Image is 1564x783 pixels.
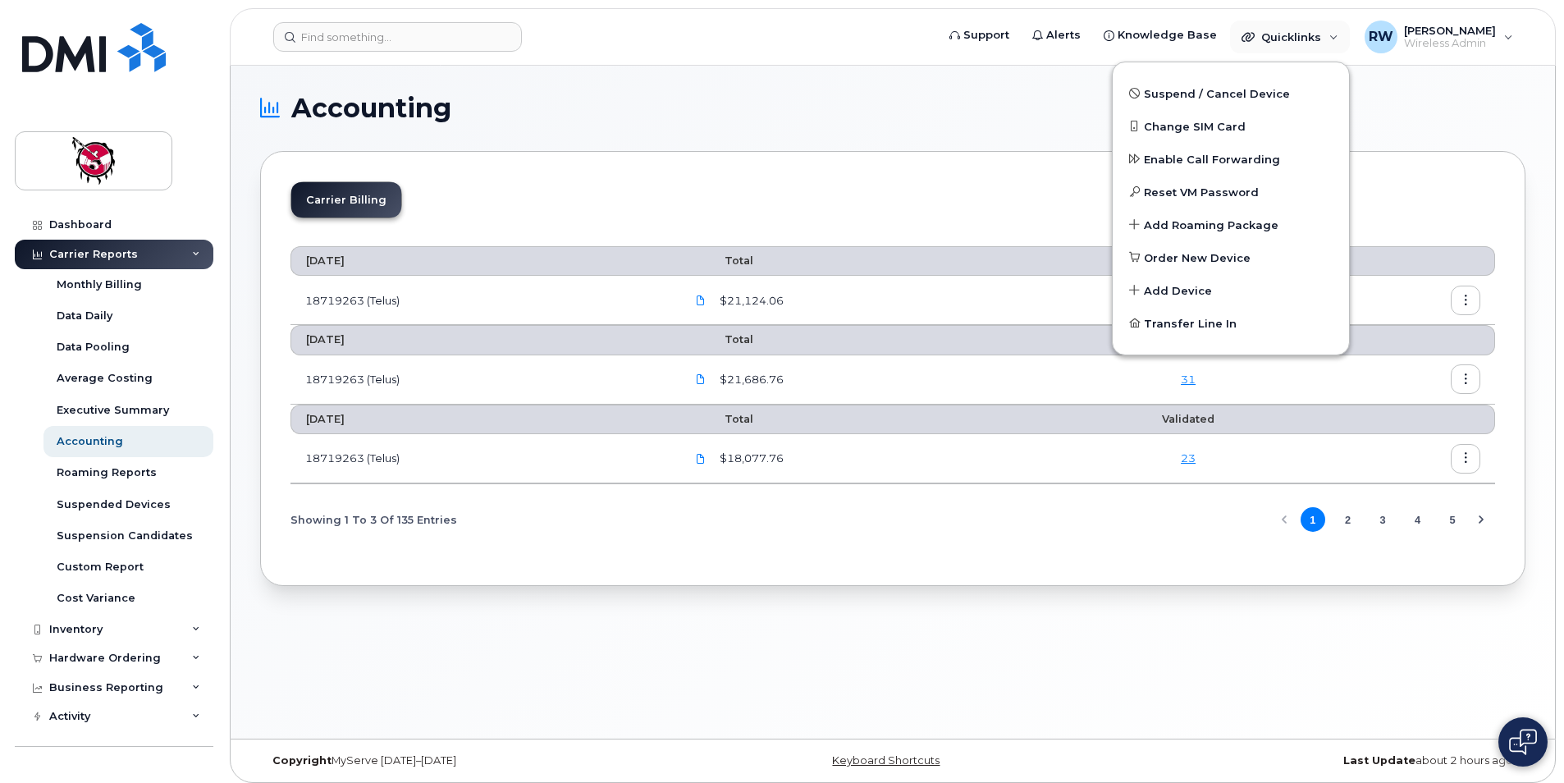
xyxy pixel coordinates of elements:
span: $21,686.76 [716,372,784,387]
span: Total [685,413,753,425]
span: Enable Call Forwarding [1144,152,1280,168]
td: 18719263 (Telus) [290,355,670,405]
th: [DATE] [290,405,670,434]
a: 31 [1181,373,1196,386]
a: Add Device [1113,274,1349,307]
th: Validated [1063,405,1314,434]
span: Total [685,333,753,346]
span: Add Roaming Package [1144,217,1278,234]
button: Page 2 [1335,507,1360,532]
span: $21,124.06 [716,293,784,309]
button: Page 5 [1440,507,1465,532]
span: Total [685,254,753,267]
div: MyServe [DATE]–[DATE] [260,754,682,767]
button: Page 3 [1370,507,1395,532]
span: Change SIM Card [1144,119,1246,135]
span: Reset VM Password [1144,185,1259,201]
button: Page 4 [1406,507,1430,532]
a: 18719263_1250864937_2025-07-06.pdf [685,365,716,394]
td: 18719263 (Telus) [290,276,670,325]
span: Accounting [291,96,451,121]
strong: Last Update [1343,754,1415,767]
div: about 2 hours ago [1104,754,1525,767]
button: Page 1 [1301,507,1325,532]
th: Validated [1063,246,1314,276]
span: Order New Device [1144,250,1251,267]
span: $18,077.76 [716,451,784,466]
a: 18719263_1261881732_2025-08-06.pdf [685,286,716,314]
span: Transfer Line In [1144,316,1237,332]
span: Suspend / Cancel Device [1144,86,1290,103]
button: Next Page [1469,507,1493,532]
span: Add Device [1144,283,1212,300]
a: Keyboard Shortcuts [832,754,940,767]
a: 23 [1181,451,1196,465]
a: 18719263_1239693144_2025-06-06.pdf [685,444,716,473]
img: Open chat [1509,729,1537,755]
a: Order New Device [1113,241,1349,274]
td: 18719263 (Telus) [290,434,670,483]
strong: Copyright [272,754,332,767]
th: [DATE] [290,325,670,355]
th: [DATE] [290,246,670,276]
span: Showing 1 To 3 Of 135 Entries [290,507,457,532]
th: Validated [1063,325,1314,355]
